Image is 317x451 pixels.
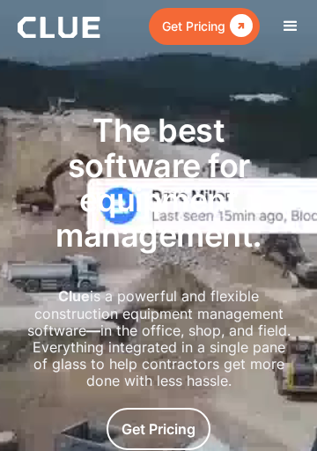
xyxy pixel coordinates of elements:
[107,408,210,451] a: Get Pricing
[225,15,253,37] div: 
[122,417,195,442] div: Get Pricing
[26,114,291,253] h1: The best software for equipment management.
[86,322,100,339] strong: —
[26,288,291,389] h2: is a powerful and flexible construction equipment management software in the office, shop, and fi...
[149,8,260,44] a: Get Pricing
[162,15,225,37] div: Get Pricing
[58,287,90,305] strong: Clue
